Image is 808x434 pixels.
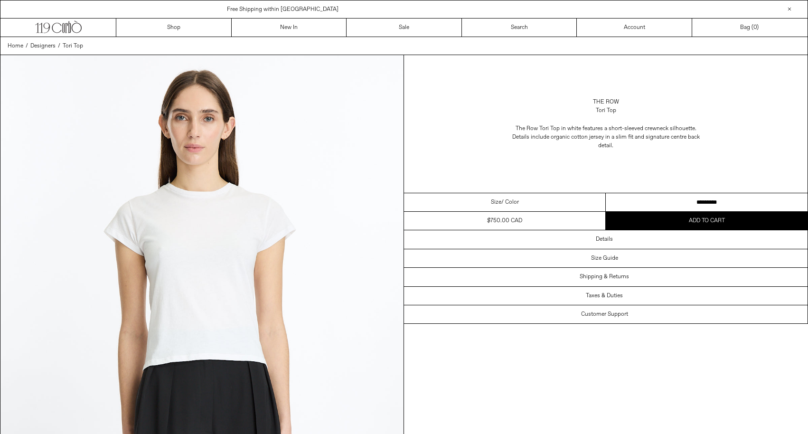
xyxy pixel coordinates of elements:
[491,198,501,207] span: Size
[596,106,616,115] div: Tori Top
[753,24,757,31] span: 0
[347,19,462,37] a: Sale
[26,42,28,50] span: /
[586,292,623,299] h3: Taxes & Duties
[581,311,628,318] h3: Customer Support
[232,19,347,37] a: New In
[593,98,619,106] a: The Row
[689,217,725,225] span: Add to cart
[606,212,808,230] button: Add to cart
[58,42,60,50] span: /
[577,19,692,37] a: Account
[596,236,613,243] h3: Details
[580,274,629,280] h3: Shipping & Returns
[8,42,23,50] a: Home
[227,6,338,13] a: Free Shipping within [GEOGRAPHIC_DATA]
[487,217,522,225] span: $750.00 CAD
[462,19,577,37] a: Search
[63,42,83,50] a: Tori Top
[591,255,618,262] h3: Size Guide
[30,42,56,50] a: Designers
[501,198,519,207] span: / Color
[116,19,232,37] a: Shop
[692,19,808,37] a: Bag ()
[753,23,759,32] span: )
[511,124,701,150] span: The Row Tori Top in white features a short-sleeved crewneck silhouette. Details include organic c...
